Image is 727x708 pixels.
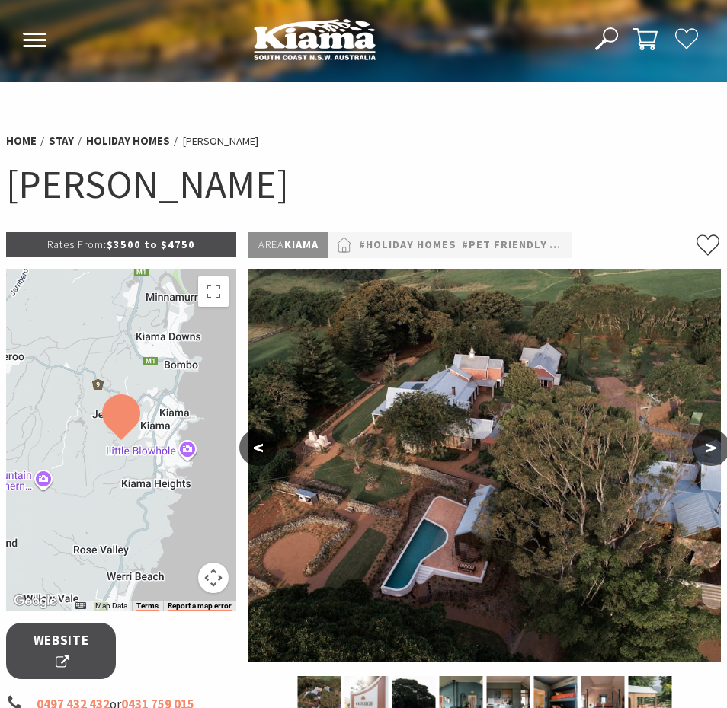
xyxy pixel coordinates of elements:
a: Terms (opens in new tab) [136,601,159,611]
p: Kiama [248,232,328,258]
button: Map Data [95,601,127,611]
button: < [239,429,277,466]
button: Keyboard shortcuts [75,601,86,611]
h1: [PERSON_NAME] [6,158,721,209]
a: #Holiday Homes [359,236,456,254]
img: Kiama Logo [254,18,376,60]
button: Toggle fullscreen view [198,276,229,307]
span: Rates From: [47,238,107,251]
img: Google [10,592,60,611]
li: [PERSON_NAME] [182,132,258,150]
span: Website [25,630,97,671]
img: Greyleigh [248,269,721,662]
a: Open this area in Google Maps (opens a new window) [10,592,60,611]
button: Map camera controls [198,563,229,593]
a: Home [6,134,37,148]
p: $3500 to $4750 [6,232,236,257]
a: Report a map error [168,601,232,611]
span: Area [258,238,284,251]
a: Stay [49,134,74,148]
a: Holiday Homes [86,134,170,148]
a: Website [6,623,116,679]
a: #Pet Friendly [462,236,547,254]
